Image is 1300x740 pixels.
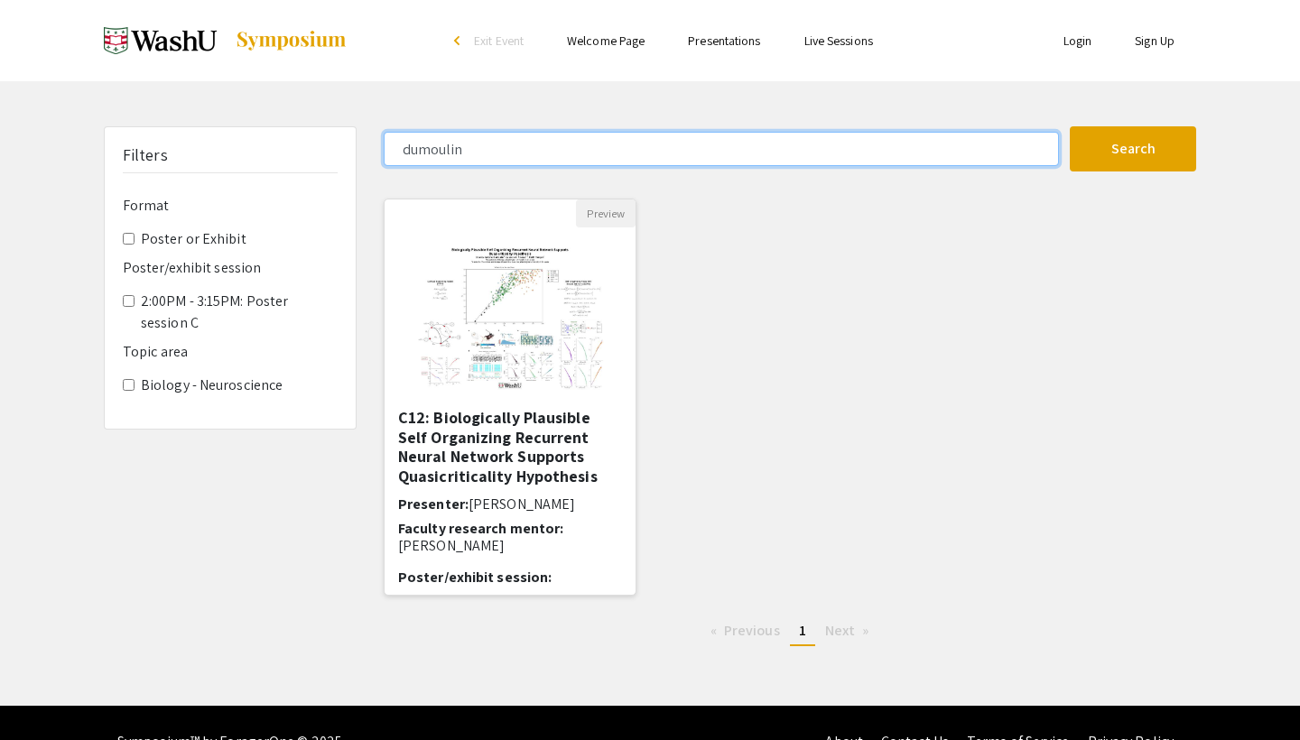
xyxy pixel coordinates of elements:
[104,18,348,63] a: Spring 2025 Undergraduate Research Symposium
[141,375,283,396] label: Biology - Neuroscience
[724,621,780,640] span: Previous
[1063,32,1092,49] a: Login
[804,32,873,49] a: Live Sessions
[454,35,465,46] div: arrow_back_ios
[1135,32,1175,49] a: Sign Up
[123,343,338,360] h6: Topic area
[469,495,575,513] span: [PERSON_NAME]
[384,199,636,596] div: Open Presentation <p>C12: Biologically Plausible Self Organizing Recurrent Neural Network Support...
[825,621,855,640] span: Next
[123,259,338,276] h6: Poster/exhibit session
[141,291,338,334] label: 2:00PM - 3:15PM: Poster session C
[398,519,563,538] span: Faculty research mentor:
[688,32,760,49] a: Presentations
[384,617,1196,646] ul: Pagination
[235,30,348,51] img: Symposium by ForagerOne
[398,227,621,408] img: <p>C12: Biologically Plausible Self Organizing Recurrent Neural Network Supports Quasicriticality...
[398,495,622,513] h6: Presenter:
[474,32,524,49] span: Exit Event
[799,621,806,640] span: 1
[398,568,552,587] span: Poster/exhibit session:
[1070,126,1196,171] button: Search
[576,199,636,227] button: Preview
[398,537,622,554] p: [PERSON_NAME]
[141,228,246,250] label: Poster or Exhibit
[398,408,622,486] h5: C12: Biologically Plausible Self Organizing Recurrent Neural Network Supports Quasicriticality Hy...
[567,32,645,49] a: Welcome Page
[14,659,77,726] iframe: Chat
[104,18,217,63] img: Spring 2025 Undergraduate Research Symposium
[384,132,1059,166] input: Search Keyword(s) Or Author(s)
[123,197,338,214] h6: Format
[123,145,168,165] h5: Filters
